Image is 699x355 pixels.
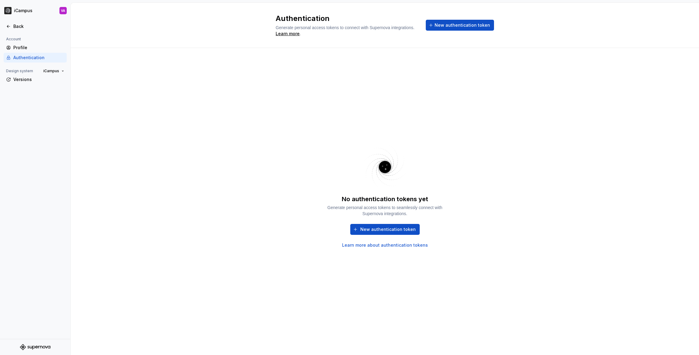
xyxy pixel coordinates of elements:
[342,195,428,203] div: No authentication tokens yet
[321,205,449,217] div: Generate personal access tokens to seamlessly connect with Supernova integrations.
[14,8,32,14] div: iCampus
[276,25,415,30] span: Generate personal access tokens to connect with Supernova integrations.
[276,26,415,36] span: .
[360,226,416,232] span: New authentication token
[426,20,494,31] button: New authentication token
[1,4,69,17] button: iCampusVA
[4,75,67,84] a: Versions
[20,344,50,350] svg: Supernova Logo
[276,14,418,23] h2: Authentication
[4,7,12,14] img: 3ce36157-9fde-47d2-9eb8-fa8ebb961d3d.png
[4,53,67,63] a: Authentication
[342,242,428,248] a: Learn more about authentication tokens
[276,31,300,37] a: Learn more
[13,55,64,61] div: Authentication
[13,45,64,51] div: Profile
[13,76,64,83] div: Versions
[350,224,420,235] button: New authentication token
[43,69,59,73] span: iCampus
[4,35,23,43] div: Account
[4,67,35,75] div: Design system
[13,23,64,29] div: Back
[435,22,490,28] span: New authentication token
[61,8,65,13] div: VA
[4,43,67,52] a: Profile
[4,22,67,31] a: Back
